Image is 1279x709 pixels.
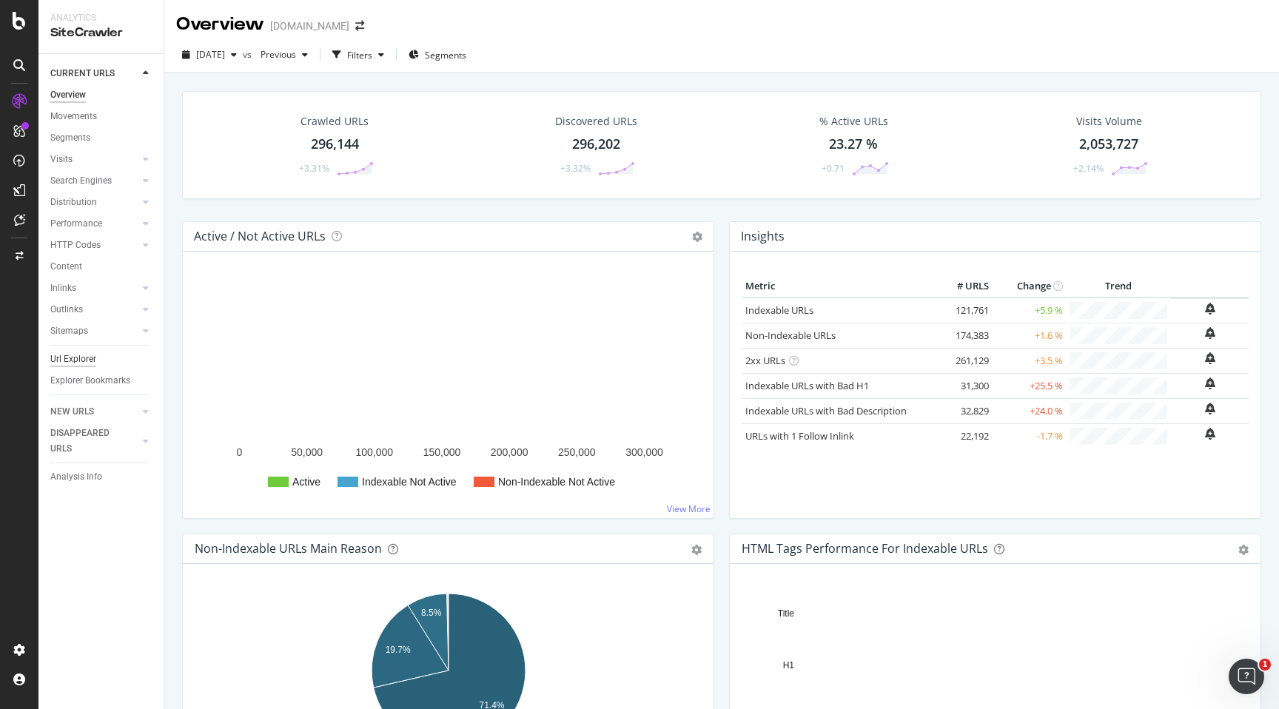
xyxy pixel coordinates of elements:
[50,87,153,103] a: Overview
[356,446,394,458] text: 100,000
[311,135,359,154] div: 296,144
[778,608,795,619] text: Title
[403,43,472,67] button: Segments
[933,323,993,348] td: 174,383
[742,275,933,298] th: Metric
[50,12,152,24] div: Analytics
[741,226,785,246] h4: Insights
[933,348,993,373] td: 261,129
[291,446,323,458] text: 50,000
[1076,114,1142,129] div: Visits Volume
[50,373,130,389] div: Explorer Bookmarks
[292,476,320,488] text: Active
[1229,659,1264,694] iframe: Intercom live chat
[558,446,596,458] text: 250,000
[829,135,878,154] div: 23.27 %
[822,162,845,175] div: +0.71
[50,280,138,296] a: Inlinks
[196,48,225,61] span: 2025 Aug. 16th
[50,259,82,275] div: Content
[692,232,702,242] i: Options
[425,49,466,61] span: Segments
[50,302,83,317] div: Outlinks
[1238,545,1249,555] div: gear
[50,195,97,210] div: Distribution
[560,162,591,175] div: +3.32%
[50,302,138,317] a: Outlinks
[50,24,152,41] div: SiteCrawler
[50,216,102,232] div: Performance
[50,66,115,81] div: CURRENT URLS
[50,280,76,296] div: Inlinks
[783,660,795,671] text: H1
[933,423,993,448] td: 22,192
[50,323,88,339] div: Sitemaps
[993,323,1067,348] td: +1.6 %
[270,19,349,33] div: [DOMAIN_NAME]
[50,173,138,189] a: Search Engines
[993,373,1067,398] td: +25.5 %
[50,404,138,420] a: NEW URLS
[421,608,442,618] text: 8.5%
[255,43,314,67] button: Previous
[195,275,702,506] svg: A chart.
[243,48,255,61] span: vs
[1205,327,1215,339] div: bell-plus
[50,426,138,457] a: DISAPPEARED URLS
[355,21,364,31] div: arrow-right-arrow-left
[1073,162,1104,175] div: +2.14%
[50,152,73,167] div: Visits
[50,426,125,457] div: DISAPPEARED URLS
[933,298,993,323] td: 121,761
[50,259,153,275] a: Content
[691,545,702,555] div: gear
[745,329,836,342] a: Non-Indexable URLs
[933,373,993,398] td: 31,300
[993,423,1067,448] td: -1.7 %
[667,503,711,515] a: View More
[195,541,382,556] div: Non-Indexable URLs Main Reason
[347,49,372,61] div: Filters
[1205,428,1215,440] div: bell-plus
[1205,352,1215,364] div: bell-plus
[745,354,785,367] a: 2xx URLs
[1259,659,1271,671] span: 1
[1205,303,1215,315] div: bell-plus
[993,398,1067,423] td: +24.0 %
[933,398,993,423] td: 32,829
[50,352,153,367] a: Url Explorer
[176,12,264,37] div: Overview
[993,275,1067,298] th: Change
[498,476,615,488] text: Non-Indexable Not Active
[1067,275,1171,298] th: Trend
[326,43,390,67] button: Filters
[50,238,101,253] div: HTTP Codes
[50,352,96,367] div: Url Explorer
[572,135,620,154] div: 296,202
[50,238,138,253] a: HTTP Codes
[50,373,153,389] a: Explorer Bookmarks
[819,114,888,129] div: % Active URLs
[362,476,457,488] text: Indexable Not Active
[301,114,369,129] div: Crawled URLs
[745,429,854,443] a: URLs with 1 Follow Inlink
[50,216,138,232] a: Performance
[50,404,94,420] div: NEW URLS
[50,195,138,210] a: Distribution
[423,446,461,458] text: 150,000
[745,379,869,392] a: Indexable URLs with Bad H1
[50,130,90,146] div: Segments
[993,348,1067,373] td: +3.5 %
[50,130,153,146] a: Segments
[1079,135,1138,154] div: 2,053,727
[50,173,112,189] div: Search Engines
[555,114,637,129] div: Discovered URLs
[50,152,138,167] a: Visits
[50,323,138,339] a: Sitemaps
[50,469,102,485] div: Analysis Info
[386,645,411,655] text: 19.7%
[625,446,663,458] text: 300,000
[1205,403,1215,414] div: bell-plus
[745,404,907,417] a: Indexable URLs with Bad Description
[50,469,153,485] a: Analysis Info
